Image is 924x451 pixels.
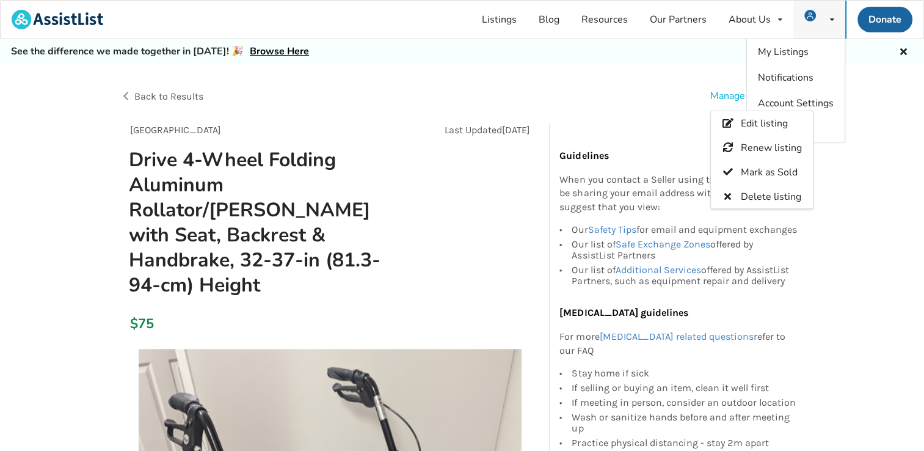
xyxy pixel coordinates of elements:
[559,173,798,215] p: When you contact a Seller using this form, you will be sharing your email address with them. We s...
[528,1,570,38] a: Blog
[572,224,798,237] div: Our for email and equipment exchanges
[572,410,798,436] div: Wash or sanitize hands before and after meeting up
[570,1,639,38] a: Resources
[639,1,718,38] a: Our Partners
[130,315,137,332] div: $75
[502,124,530,136] span: [DATE]
[857,7,912,32] a: Donate
[559,307,688,318] b: [MEDICAL_DATA] guidelines
[572,395,798,410] div: If meeting in person, consider an outdoor location
[615,238,710,250] a: Safe Exchange Zones
[134,90,203,102] span: Back to Results
[572,237,798,263] div: Our list of offered by AssistList Partners
[741,141,802,155] span: Renew listing
[599,331,753,342] a: [MEDICAL_DATA] related questions
[804,10,816,21] img: user icon
[572,381,798,395] div: If selling or buying an item, clean it well first
[445,124,502,136] span: Last Updated
[119,147,408,298] h1: Drive 4-Wheel Folding Aluminum Rollator/[PERSON_NAME] with Seat, Backrest & Handbrake, 32-37-in (...
[741,190,801,204] span: Delete listing
[12,10,103,29] img: assistlist-logo
[758,45,809,59] span: My Listings
[710,89,777,103] div: Manage Listing
[729,15,771,24] div: About Us
[572,263,798,287] div: Our list of offered by AssistList Partners, such as equipment repair and delivery
[471,1,528,38] a: Listings
[741,117,788,130] span: Edit listing
[572,368,798,381] div: Stay home if sick
[559,330,798,358] p: For more refer to our FAQ
[758,97,834,110] span: Account Settings
[615,264,700,276] a: Additional Services
[11,45,309,58] h5: See the difference we made together in [DATE]! 🎉
[572,436,798,450] div: Practice physical distancing - stay 2m apart
[559,150,608,161] b: Guidelines
[758,71,813,84] span: Notifications
[250,45,309,58] a: Browse Here
[588,224,636,235] a: Safety Tips
[741,166,798,179] span: Mark as Sold
[130,124,221,136] span: [GEOGRAPHIC_DATA]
